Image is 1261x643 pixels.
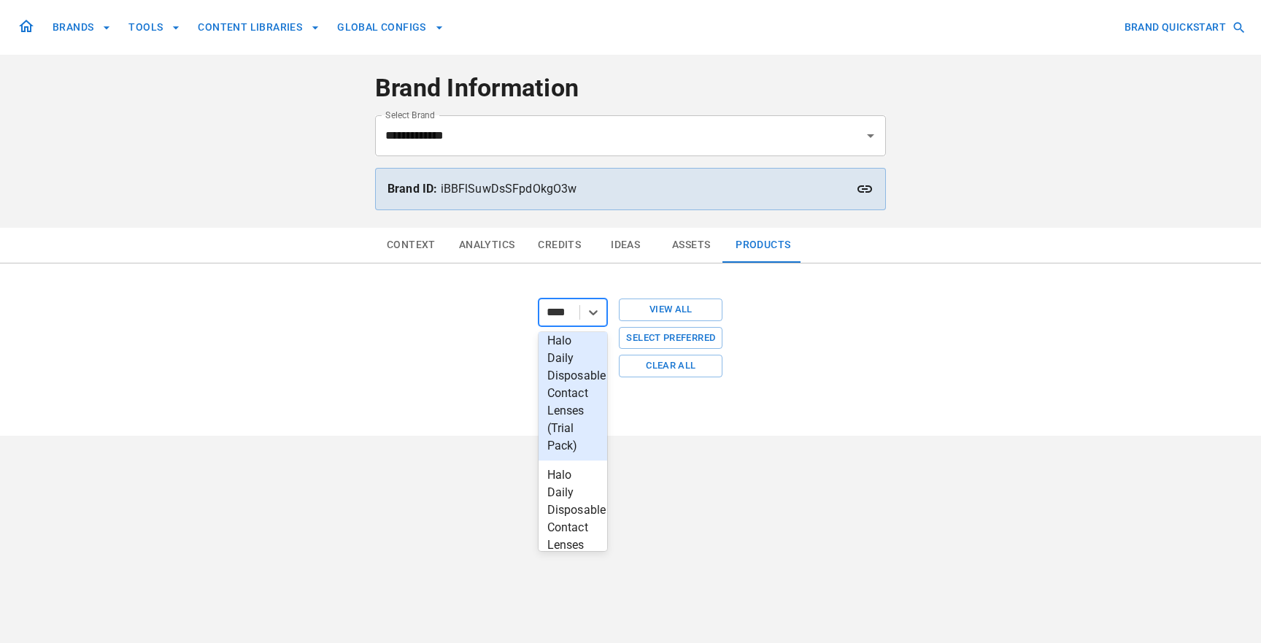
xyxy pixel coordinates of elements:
[539,461,608,595] div: Halo Daily Disposable Contact Lenses (Blister Piece)
[375,73,886,104] h4: Brand Information
[447,228,527,263] button: Analytics
[331,14,450,41] button: GLOBAL CONFIGS
[387,182,437,196] strong: Brand ID:
[539,326,608,461] div: Halo Daily Disposable Contact Lenses (Trial Pack)
[1119,14,1249,41] button: BRAND QUICKSTART
[724,228,802,263] button: Products
[123,14,186,41] button: TOOLS
[192,14,325,41] button: CONTENT LIBRARIES
[619,327,722,350] button: Select Preferred
[619,299,722,321] button: View All
[658,228,724,263] button: Assets
[619,355,722,377] button: Clear All
[375,228,447,263] button: Context
[387,180,874,198] p: iBBFlSuwDsSFpdOkgO3w
[526,228,593,263] button: Credits
[47,14,117,41] button: BRANDS
[860,126,881,146] button: Open
[593,228,658,263] button: Ideas
[385,109,435,121] label: Select Brand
